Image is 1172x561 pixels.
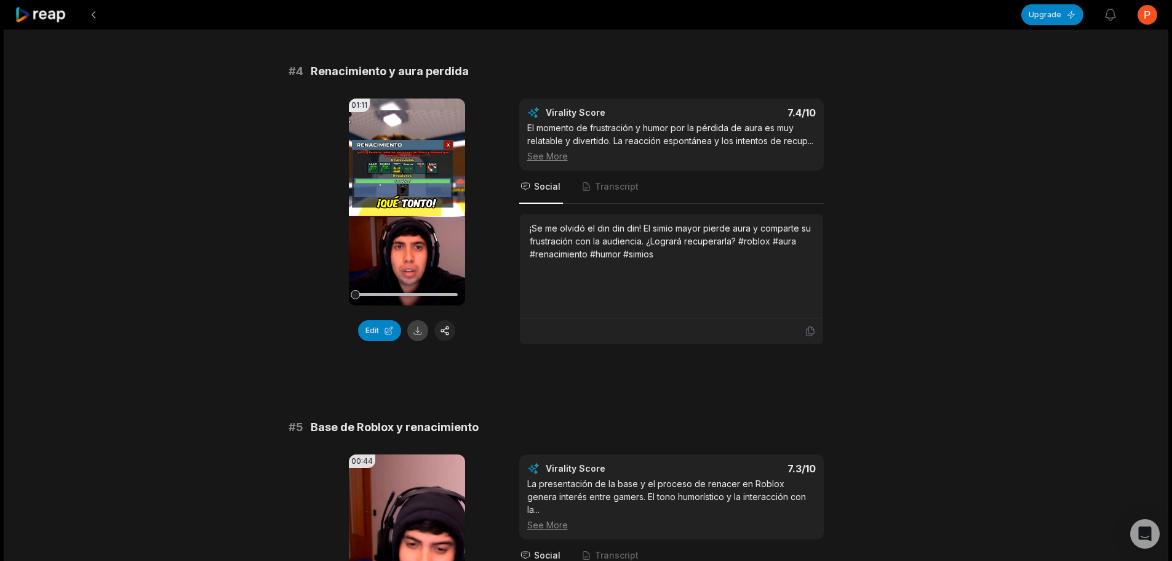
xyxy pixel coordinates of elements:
[595,180,639,193] span: Transcript
[519,171,824,204] nav: Tabs
[358,320,401,341] button: Edit
[349,99,465,305] video: Your browser does not support mp4 format.
[530,222,813,260] div: ¡Se me olvidó el din din din! El simio mayor pierde aura y comparte su frustración con la audienc...
[546,107,678,119] div: Virality Score
[527,477,816,531] div: La presentación de la base y el proceso de renacer en Roblox genera interés entre gamers. El tono...
[1021,4,1083,25] button: Upgrade
[527,519,816,531] div: See More
[311,419,479,436] span: Base de Roblox y renacimiento
[527,121,816,163] div: El momento de frustración y humor por la pérdida de aura es muy relatable y divertido. La reacció...
[684,462,816,475] div: 7.3 /10
[684,107,816,119] div: 7.4 /10
[311,63,469,80] span: Renacimiento y aura perdida
[1130,519,1160,549] div: Open Intercom Messenger
[289,63,303,80] span: # 4
[546,462,678,475] div: Virality Score
[534,180,560,193] span: Social
[527,150,816,163] div: See More
[289,419,303,436] span: # 5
